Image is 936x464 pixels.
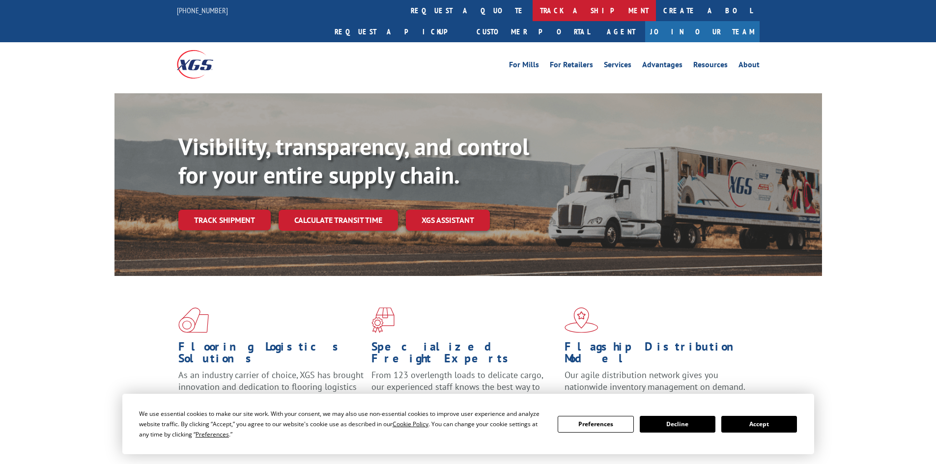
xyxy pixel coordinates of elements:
a: Services [604,61,631,72]
h1: Flagship Distribution Model [565,341,750,369]
a: Customer Portal [469,21,597,42]
div: We use essential cookies to make our site work. With your consent, we may also use non-essential ... [139,409,546,439]
img: xgs-icon-flagship-distribution-model-red [565,307,598,333]
span: Our agile distribution network gives you nationwide inventory management on demand. [565,369,745,392]
a: Advantages [642,61,682,72]
b: Visibility, transparency, and control for your entire supply chain. [178,131,529,190]
a: About [738,61,760,72]
a: Agent [597,21,645,42]
a: [PHONE_NUMBER] [177,5,228,15]
div: Cookie Consent Prompt [122,394,814,454]
button: Preferences [558,416,633,433]
a: Track shipment [178,210,271,230]
span: As an industry carrier of choice, XGS has brought innovation and dedication to flooring logistics... [178,369,364,404]
span: Cookie Policy [393,420,428,428]
p: From 123 overlength loads to delicate cargo, our experienced staff knows the best way to move you... [371,369,557,413]
span: Preferences [196,430,229,438]
h1: Flooring Logistics Solutions [178,341,364,369]
button: Decline [640,416,715,433]
h1: Specialized Freight Experts [371,341,557,369]
a: Resources [693,61,728,72]
button: Accept [721,416,797,433]
a: Calculate transit time [279,210,398,231]
a: For Mills [509,61,539,72]
a: For Retailers [550,61,593,72]
a: Join Our Team [645,21,760,42]
img: xgs-icon-total-supply-chain-intelligence-red [178,307,209,333]
a: Request a pickup [327,21,469,42]
a: XGS ASSISTANT [406,210,490,231]
img: xgs-icon-focused-on-flooring-red [371,307,395,333]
